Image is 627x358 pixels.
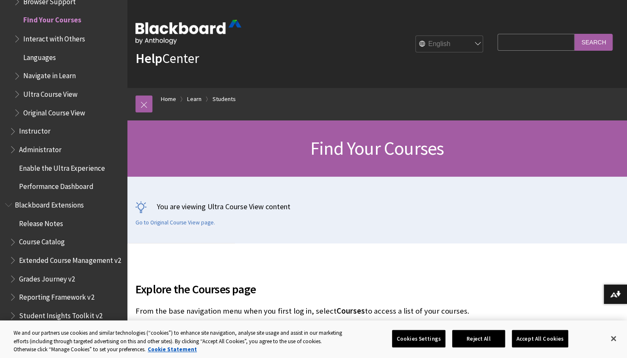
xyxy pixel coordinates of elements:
span: Find Your Courses [23,13,81,25]
span: Languages [23,50,56,61]
span: Explore the Courses page [135,280,493,298]
span: Find Your Courses [310,137,444,160]
p: You are viewing Ultra Course View content [135,201,619,212]
span: Performance Dashboard [19,179,93,191]
button: Accept All Cookies [512,330,568,347]
span: Ultra Course View [23,87,77,98]
button: Cookies Settings [392,330,445,347]
a: Go to Original Course View page. [135,219,215,227]
a: Students [213,94,236,104]
span: Reporting Framework v2 [19,290,94,301]
img: Blackboard by Anthology [135,20,241,44]
span: Student Insights Toolkit v2 [19,308,102,320]
span: Administrator [19,142,61,153]
span: Release Notes [19,216,63,227]
span: Grades Journey v2 [19,271,75,283]
span: Courses [337,306,365,316]
span: Original Course View [23,105,85,117]
input: Search [575,34,613,50]
select: Site Language Selector [416,36,483,53]
span: Navigate in Learn [23,68,76,80]
span: Interact with Others [23,31,85,43]
span: Course Catalog [19,235,65,246]
span: Extended Course Management v2 [19,253,121,264]
button: Reject All [452,330,505,347]
span: Instructor [19,124,50,135]
span: Enable the Ultra Experience [19,161,105,172]
p: From the base navigation menu when you first log in, select to access a list of your courses. [135,306,493,317]
a: More information about your privacy, opens in a new tab [148,346,197,353]
strong: Help [135,50,162,67]
a: Home [161,94,176,104]
a: Learn [187,94,202,104]
div: We and our partners use cookies and similar technologies (“cookies”) to enhance site navigation, ... [14,329,345,354]
a: HelpCenter [135,50,199,67]
span: Blackboard Extensions [15,197,84,209]
nav: Book outline for Blackboard Extensions [5,197,122,347]
button: Close [604,329,623,348]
